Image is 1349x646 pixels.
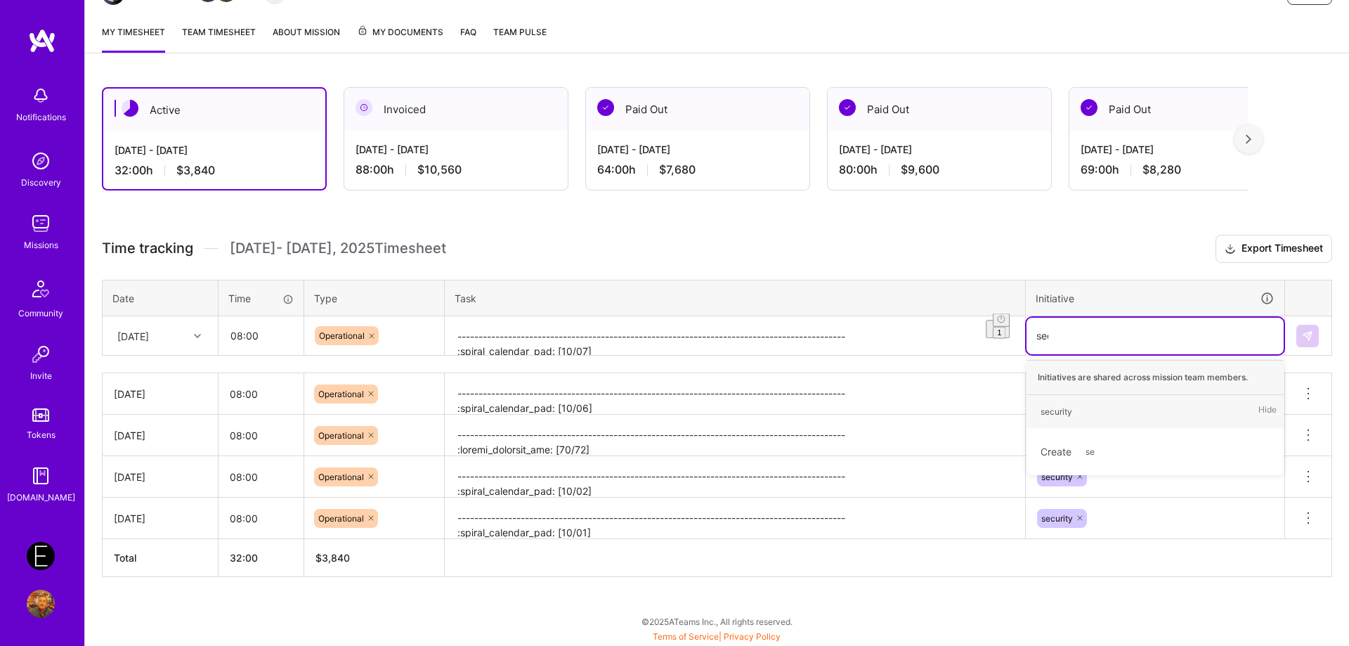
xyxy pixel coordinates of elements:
[839,142,1040,157] div: [DATE] - [DATE]
[344,88,568,131] div: Invoiced
[1142,162,1181,177] span: $8,280
[115,163,314,178] div: 32:00 h
[446,416,1024,455] textarea: -------------------------------------------------------------------------------------------- :lor...
[1258,402,1277,421] span: Hide
[597,162,798,177] div: 64:00 h
[32,408,49,422] img: tokens
[103,280,219,316] th: Date
[27,590,55,618] img: User Avatar
[357,25,443,40] span: My Documents
[1302,330,1313,342] img: Submit
[586,88,809,131] div: Paid Out
[597,99,614,116] img: Paid Out
[417,162,462,177] span: $10,560
[901,162,939,177] span: $9,600
[30,368,52,383] div: Invite
[219,539,304,577] th: 32:00
[304,280,445,316] th: Type
[24,272,58,306] img: Community
[839,99,856,116] img: Paid Out
[1216,235,1332,263] button: Export Timesheet
[653,631,719,642] a: Terms of Service
[27,209,55,238] img: teamwork
[273,25,340,53] a: About Mission
[27,82,55,110] img: bell
[219,500,304,537] input: HH:MM
[102,240,193,257] span: Time tracking
[27,147,55,175] img: discovery
[1081,99,1097,116] img: Paid Out
[493,27,547,37] span: Team Pulse
[1078,442,1102,461] span: se
[27,462,55,490] img: guide book
[23,590,58,618] a: User Avatar
[228,291,294,306] div: Time
[356,99,372,116] img: Invoiced
[194,332,201,340] i: icon Chevron
[318,513,364,524] span: Operational
[114,387,207,401] div: [DATE]
[318,472,364,482] span: Operational
[318,430,364,441] span: Operational
[21,175,61,190] div: Discovery
[1041,513,1073,524] span: security
[839,162,1040,177] div: 80:00 h
[117,328,149,343] div: [DATE]
[1034,435,1277,468] div: Create
[445,280,1026,316] th: Task
[1069,88,1293,131] div: Paid Out
[315,552,350,564] span: $ 3,840
[114,511,207,526] div: [DATE]
[724,631,781,642] a: Privacy Policy
[446,499,1024,538] textarea: -------------------------------------------------------------------------------------------- :spi...
[18,306,63,321] div: Community
[27,427,56,442] div: Tokens
[114,470,207,484] div: [DATE]
[357,25,443,53] a: My Documents
[102,25,165,53] a: My timesheet
[182,25,256,53] a: Team timesheet
[219,317,303,354] input: HH:MM
[1041,472,1073,482] span: security
[446,318,1024,355] textarea: To enrich screen reader interactions, please activate Accessibility in Grammarly extension settings
[446,375,1024,413] textarea: -------------------------------------------------------------------------------------------- :spi...
[219,458,304,496] input: HH:MM
[460,25,476,53] a: FAQ
[446,458,1024,496] textarea: -------------------------------------------------------------------------------------------- :spi...
[84,604,1349,639] div: © 2025 ATeams Inc., All rights reserved.
[1246,134,1251,144] img: right
[103,89,325,131] div: Active
[114,428,207,443] div: [DATE]
[653,631,781,642] span: |
[1081,162,1282,177] div: 69:00 h
[23,542,58,570] a: Endeavor: Onlocation Mobile/Security- 3338TSV275
[1027,360,1284,395] div: Initiatives are shared across mission team members.
[219,417,304,454] input: HH:MM
[1041,404,1072,419] div: security
[1081,142,1282,157] div: [DATE] - [DATE]
[24,238,58,252] div: Missions
[319,330,365,341] span: Operational
[176,163,215,178] span: $3,840
[597,142,798,157] div: [DATE] - [DATE]
[27,340,55,368] img: Invite
[219,375,304,413] input: HH:MM
[115,143,314,157] div: [DATE] - [DATE]
[493,25,547,53] a: Team Pulse
[16,110,66,124] div: Notifications
[1036,290,1275,306] div: Initiative
[1225,242,1236,257] i: icon Download
[7,490,75,505] div: [DOMAIN_NAME]
[318,389,364,399] span: Operational
[356,162,556,177] div: 88:00 h
[122,100,138,117] img: Active
[828,88,1051,131] div: Paid Out
[356,142,556,157] div: [DATE] - [DATE]
[659,162,696,177] span: $7,680
[103,539,219,577] th: Total
[28,28,56,53] img: logo
[230,240,446,257] span: [DATE] - [DATE] , 2025 Timesheet
[27,542,55,570] img: Endeavor: Onlocation Mobile/Security- 3338TSV275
